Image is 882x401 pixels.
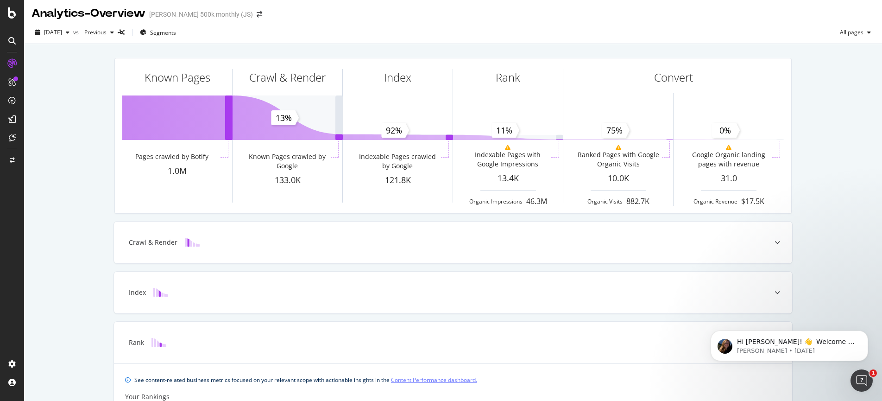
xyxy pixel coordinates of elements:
span: Segments [150,29,176,37]
div: See content-related business metrics focused on your relevant scope with actionable insights in the [134,375,477,385]
button: [DATE] [31,25,73,40]
img: block-icon [151,338,166,347]
div: [PERSON_NAME] 500k monthly (JS) [149,10,253,19]
div: Pages crawled by Botify [135,152,208,161]
div: arrow-right-arrow-left [257,11,262,18]
div: Index [129,288,146,297]
div: Analytics - Overview [31,6,145,21]
div: Rank [129,338,144,347]
div: 13.4K [453,172,563,185]
div: 1.0M [122,165,232,177]
div: Crawl & Render [129,238,177,247]
img: block-icon [153,288,168,297]
span: 2025 Sep. 6th [44,28,62,36]
div: info banner [125,375,781,385]
div: Known Pages crawled by Google [246,152,328,171]
div: 133.0K [233,174,342,186]
span: All pages [836,28,863,36]
iframe: Intercom notifications message [697,311,882,376]
button: Previous [81,25,118,40]
a: Content Performance dashboard. [391,375,477,385]
button: All pages [836,25,875,40]
iframe: Intercom live chat [850,369,873,392]
div: Known Pages [145,70,210,85]
span: vs [73,28,81,36]
span: Previous [81,28,107,36]
div: 121.8K [343,174,453,186]
div: Indexable Pages with Google Impressions [466,150,549,169]
button: Segments [136,25,180,40]
img: block-icon [185,238,200,247]
div: Crawl & Render [249,70,326,85]
div: Indexable Pages crawled by Google [356,152,439,171]
div: Index [384,70,411,85]
div: Rank [496,70,520,85]
div: 46.3M [526,196,547,207]
span: 1 [869,369,877,377]
div: Organic Impressions [469,197,523,205]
